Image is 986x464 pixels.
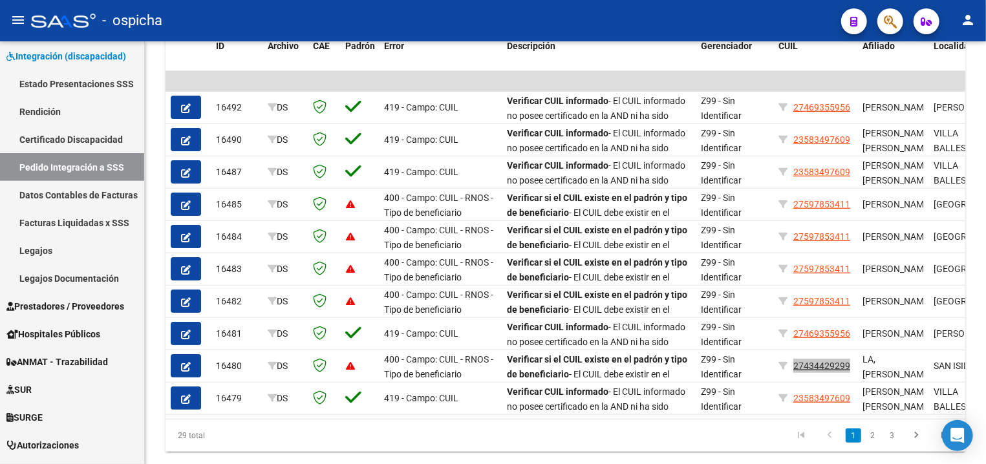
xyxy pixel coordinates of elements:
strong: Verificar si el CUIL existe en el padrón y tipo de beneficiario [507,257,687,282]
datatable-header-cell: Gerenciador [696,32,773,89]
div: DS [268,165,303,180]
div: 16483 [216,262,257,277]
span: - El CUIL informado no posee certificado en la AND ni ha sido digitalizado a través del Sistema Ú... [507,322,685,376]
div: 16480 [216,359,257,374]
span: 419 - Campo: CUIL [384,167,458,177]
span: CUIL [778,41,798,51]
span: [PERSON_NAME] [863,102,932,112]
strong: Verificar CUIL informado [507,322,608,332]
span: 400 - Campo: CUIL - RNOS - Tipo de beneficiario [384,354,493,379]
span: 419 - Campo: CUIL [384,102,458,112]
span: Z99 - Sin Identificar [701,257,742,282]
mat-icon: person [960,12,976,28]
span: 400 - Campo: CUIL - RNOS - Tipo de beneficiario [384,193,493,218]
span: ANMAT - Trazabilidad [6,355,108,369]
div: 16482 [216,294,257,309]
a: go to previous page [817,428,842,443]
span: Prestadores / Proveedores [6,299,124,313]
span: 23583497609 [793,167,850,177]
span: 27597853411 [793,264,850,274]
span: 419 - Campo: CUIL [384,393,458,403]
span: Z99 - Sin Identificar [701,225,742,250]
span: 23583497609 [793,134,850,145]
span: - El CUIL informado no posee certificado en la AND ni ha sido digitalizado a través del Sistema Ú... [507,128,685,182]
span: - El CUIL informado no posee certificado en la AND ni ha sido digitalizado a través del Sistema Ú... [507,160,685,215]
span: - El CUIL debe existir en el padrón de la Obra Social, y no debe ser del tipo beneficiario adhere... [507,193,687,262]
div: DS [268,326,303,341]
datatable-header-cell: Archivo [263,32,308,89]
span: - El CUIL informado no posee certificado en la AND ni ha sido digitalizado a través del Sistema Ú... [507,386,685,441]
div: 16479 [216,391,257,406]
span: - El CUIL debe existir en el padrón de la Obra Social, y no debe ser del tipo beneficiario adhere... [507,257,687,326]
strong: Verificar si el CUIL existe en el padrón y tipo de beneficiario [507,193,687,218]
span: Z99 - Sin Identificar [701,354,742,379]
span: Z99 - Sin Identificar [701,96,742,121]
strong: Verificar CUIL informado [507,160,608,171]
span: - El CUIL debe existir en el padrón de la Obra Social, y no debe ser del tipo beneficiario adhere... [507,290,687,359]
span: - ospicha [102,6,162,35]
span: 400 - Campo: CUIL - RNOS - Tipo de beneficiario [384,257,493,282]
span: Z99 - Sin Identificar [701,322,742,347]
strong: Verificar si el CUIL existe en el padrón y tipo de beneficiario [507,354,687,379]
span: LA, [PERSON_NAME] [863,354,932,379]
span: - El CUIL debe existir en el padrón de la Obra Social, y no debe ser del tipo beneficiario adhere... [507,225,687,294]
div: 29 total [166,419,323,452]
span: 27597853411 [793,231,850,242]
datatable-header-cell: Error [379,32,502,89]
a: go to next page [904,428,928,443]
span: [PERSON_NAME] [863,199,932,209]
div: DS [268,391,303,406]
span: [PERSON_NAME] [PERSON_NAME] [863,386,932,412]
span: SURGE [6,410,43,425]
div: 16485 [216,197,257,212]
span: SAN ISIDRO [934,361,981,371]
span: Integración (discapacidad) [6,49,126,63]
div: 16487 [216,165,257,180]
datatable-header-cell: CAE [308,32,340,89]
span: [PERSON_NAME] [863,296,932,306]
datatable-header-cell: Padrón [340,32,379,89]
li: page 2 [863,425,883,447]
span: Padrón [345,41,375,51]
mat-icon: menu [10,12,26,28]
span: Afiliado [863,41,895,51]
span: 27469355956 [793,102,850,112]
span: ID [216,41,224,51]
div: 16492 [216,100,257,115]
span: Gerenciador [701,41,752,51]
div: 16484 [216,229,257,244]
span: 27597853411 [793,199,850,209]
span: Autorizaciones [6,438,79,452]
div: 16481 [216,326,257,341]
span: [PERSON_NAME] [863,264,932,274]
span: Z99 - Sin Identificar [701,386,742,412]
span: VILLA BALLESTER [934,386,982,412]
a: go to last page [932,428,957,443]
span: Archivo [268,41,299,51]
span: - El CUIL debe existir en el padrón de la Obra Social, y no debe ser del tipo beneficiario adhere... [507,354,687,423]
span: Z99 - Sin Identificar [701,160,742,185]
span: CAE [313,41,330,51]
span: Z99 - Sin Identificar [701,128,742,153]
strong: Verificar CUIL informado [507,386,608,397]
span: VILLA BALLESTER [934,160,982,185]
span: Z99 - Sin Identificar [701,290,742,315]
span: 23583497609 [793,393,850,403]
span: SUR [6,383,32,397]
span: Descripción [507,41,555,51]
div: DS [268,132,303,147]
span: [PERSON_NAME] [PERSON_NAME] [863,160,932,185]
strong: Verificar si el CUIL existe en el padrón y tipo de beneficiario [507,290,687,315]
div: DS [268,100,303,115]
div: DS [268,294,303,309]
div: DS [268,359,303,374]
span: 419 - Campo: CUIL [384,328,458,339]
datatable-header-cell: ID [211,32,263,89]
span: 419 - Campo: CUIL [384,134,458,145]
span: 400 - Campo: CUIL - RNOS - Tipo de beneficiario [384,225,493,250]
datatable-header-cell: Descripción [502,32,696,89]
div: DS [268,229,303,244]
strong: Verificar CUIL informado [507,96,608,106]
span: [PERSON_NAME] [PERSON_NAME] [863,128,932,153]
span: VILLA BALLESTER [934,128,982,153]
